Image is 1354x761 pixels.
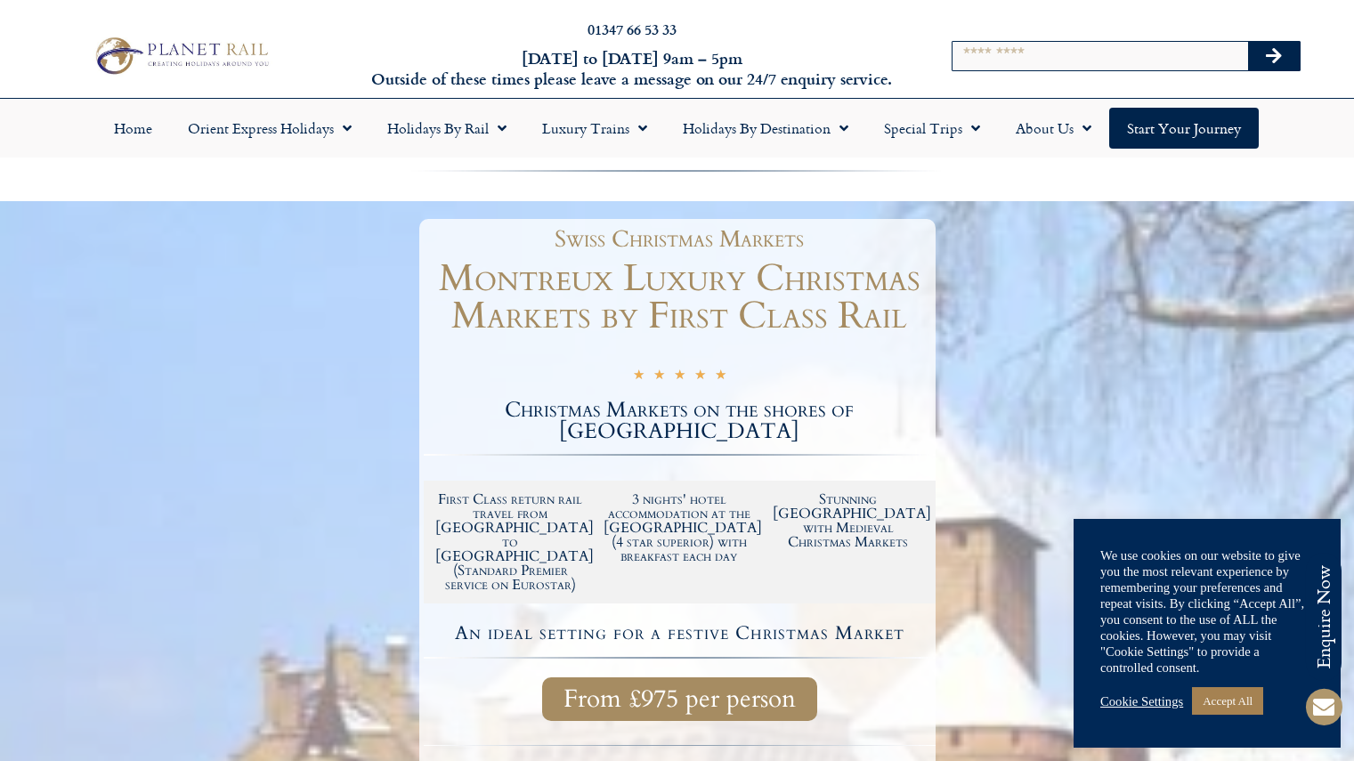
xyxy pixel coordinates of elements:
[435,492,587,592] h2: First Class return rail travel from [GEOGRAPHIC_DATA] to [GEOGRAPHIC_DATA] (Standard Premier serv...
[366,48,898,90] h6: [DATE] to [DATE] 9am – 5pm Outside of these times please leave a message on our 24/7 enquiry serv...
[866,108,998,149] a: Special Trips
[524,108,665,149] a: Luxury Trains
[665,108,866,149] a: Holidays by Destination
[369,108,524,149] a: Holidays by Rail
[633,367,645,387] i: ★
[424,260,936,335] h1: Montreux Luxury Christmas Markets by First Class Rail
[96,108,170,149] a: Home
[1109,108,1259,149] a: Start your Journey
[88,33,273,78] img: Planet Rail Train Holidays Logo
[1100,693,1183,709] a: Cookie Settings
[998,108,1109,149] a: About Us
[424,400,936,442] h2: Christmas Markets on the shores of [GEOGRAPHIC_DATA]
[653,367,665,387] i: ★
[542,677,817,721] a: From £975 per person
[773,492,924,549] h2: Stunning [GEOGRAPHIC_DATA] with Medieval Christmas Markets
[674,367,685,387] i: ★
[563,688,796,710] span: From £975 per person
[633,364,726,387] div: 5/5
[588,19,677,39] a: 01347 66 53 33
[433,228,927,251] h1: Swiss Christmas Markets
[1100,547,1314,676] div: We use cookies on our website to give you the most relevant experience by remembering your prefer...
[9,108,1345,149] nav: Menu
[426,624,933,643] h4: An ideal setting for a festive Christmas Market
[715,367,726,387] i: ★
[604,492,755,563] h2: 3 nights' hotel accommodation at the [GEOGRAPHIC_DATA] (4 star superior) with breakfast each day
[1248,42,1300,70] button: Search
[694,367,706,387] i: ★
[1192,687,1263,715] a: Accept All
[170,108,369,149] a: Orient Express Holidays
